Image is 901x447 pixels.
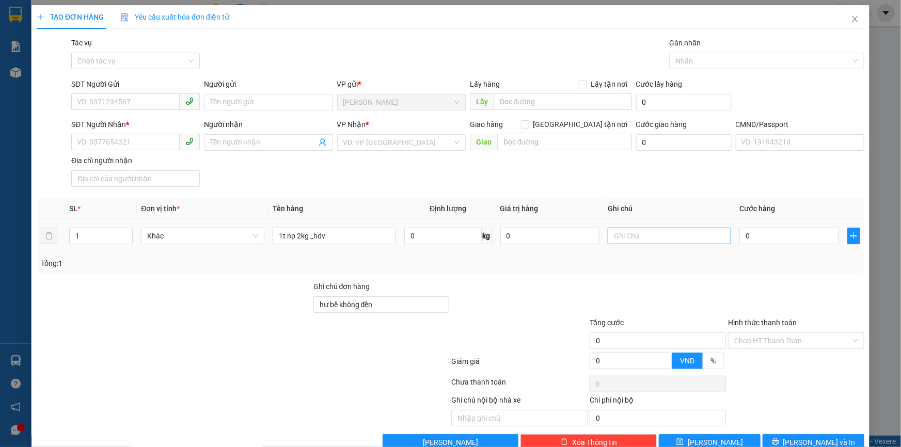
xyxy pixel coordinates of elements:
span: Khác [147,228,258,244]
span: VP Nhận [337,120,366,129]
span: [GEOGRAPHIC_DATA] tận nơi [529,119,632,130]
input: Dọc đường [494,93,632,110]
div: Giảm giá [451,356,589,374]
div: Người nhận [204,119,333,130]
img: icon [120,13,129,22]
span: save [676,438,684,446]
span: Lấy hàng [470,80,500,88]
div: SĐT Người Gửi [71,78,200,90]
label: Gán nhãn [669,39,701,47]
input: Nhập ghi chú [451,410,588,426]
span: Ngã Tư Huyện [343,94,460,110]
input: Ghi Chú [608,228,731,244]
div: Ghi chú nội bộ nhà xe [451,394,588,410]
span: Định lượng [430,204,466,213]
span: Giao hàng [470,120,503,129]
span: user-add [319,138,327,147]
button: plus [847,228,860,244]
span: VND [680,357,694,365]
div: SĐT Người Nhận [71,119,200,130]
span: phone [185,137,194,146]
span: plus [848,232,860,240]
span: SL [69,204,77,213]
span: Đơn vị tính [141,204,180,213]
span: delete [561,438,568,446]
div: CMND/Passport [736,119,864,130]
button: Close [841,5,870,34]
span: TẠO ĐƠN HÀNG [37,13,104,21]
button: delete [41,228,57,244]
th: Ghi chú [604,199,735,219]
label: Cước lấy hàng [636,80,683,88]
span: Lấy tận nơi [587,78,632,90]
span: Yêu cầu xuất hóa đơn điện tử [120,13,229,21]
div: Địa chỉ người nhận [71,155,200,166]
span: plus [37,13,44,21]
div: Chi phí nội bộ [590,394,726,410]
span: kg [482,228,492,244]
input: Dọc đường [497,134,632,150]
span: Giao [470,134,497,150]
label: Cước giao hàng [636,120,687,129]
input: 0 [500,228,600,244]
span: Tên hàng [273,204,303,213]
label: Ghi chú đơn hàng [313,282,370,291]
span: printer [772,438,779,446]
span: phone [185,97,194,105]
input: Cước giao hàng [636,134,732,151]
input: Cước lấy hàng [636,94,732,110]
span: Tổng cước [590,318,624,327]
span: % [710,357,716,365]
span: Cước hàng [739,204,775,213]
div: Tổng: 1 [41,258,348,269]
span: Lấy [470,93,494,110]
input: Ghi chú đơn hàng [313,296,450,313]
label: Tác vụ [71,39,92,47]
span: close [851,15,859,23]
input: Địa chỉ của người nhận [71,170,200,187]
div: Người gửi [204,78,333,90]
div: VP gửi [337,78,466,90]
div: Chưa thanh toán [451,376,589,394]
input: VD: Bàn, Ghế [273,228,396,244]
span: Giá trị hàng [500,204,539,213]
label: Hình thức thanh toán [728,318,797,327]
